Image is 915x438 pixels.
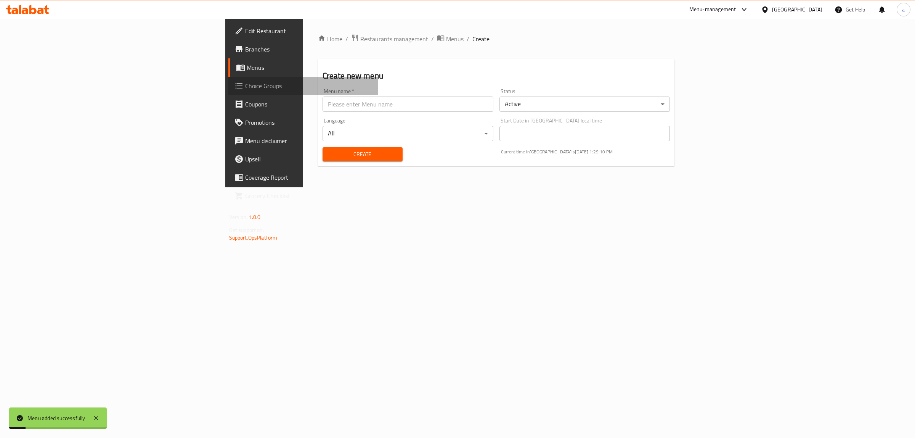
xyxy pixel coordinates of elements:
[245,118,372,127] span: Promotions
[323,147,403,161] button: Create
[229,233,278,243] a: Support.OpsPlatform
[245,100,372,109] span: Coupons
[228,150,378,168] a: Upsell
[229,212,248,222] span: Version:
[245,191,372,200] span: Grocery Checklist
[689,5,736,14] div: Menu-management
[902,5,905,14] span: a
[228,58,378,77] a: Menus
[245,45,372,54] span: Branches
[318,34,675,44] nav: breadcrumb
[228,132,378,150] a: Menu disclaimer
[329,150,396,159] span: Create
[499,97,670,112] div: Active
[228,168,378,187] a: Coverage Report
[228,40,378,58] a: Branches
[437,34,464,44] a: Menus
[772,5,822,14] div: [GEOGRAPHIC_DATA]
[247,63,372,72] span: Menus
[228,113,378,132] a: Promotions
[228,22,378,40] a: Edit Restaurant
[472,34,490,43] span: Create
[249,212,261,222] span: 1.0.0
[228,95,378,113] a: Coupons
[323,70,670,82] h2: Create new menu
[351,34,428,44] a: Restaurants management
[245,155,372,164] span: Upsell
[245,26,372,35] span: Edit Restaurant
[229,225,264,235] span: Get support on:
[431,34,434,43] li: /
[245,136,372,145] span: Menu disclaimer
[245,173,372,182] span: Coverage Report
[228,187,378,205] a: Grocery Checklist
[245,81,372,90] span: Choice Groups
[228,77,378,95] a: Choice Groups
[467,34,469,43] li: /
[27,414,85,422] div: Menu added successfully
[446,34,464,43] span: Menus
[323,97,493,112] input: Please enter Menu name
[360,34,428,43] span: Restaurants management
[501,148,670,155] p: Current time in [GEOGRAPHIC_DATA] is [DATE] 1:29:10 PM
[323,126,493,141] div: All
